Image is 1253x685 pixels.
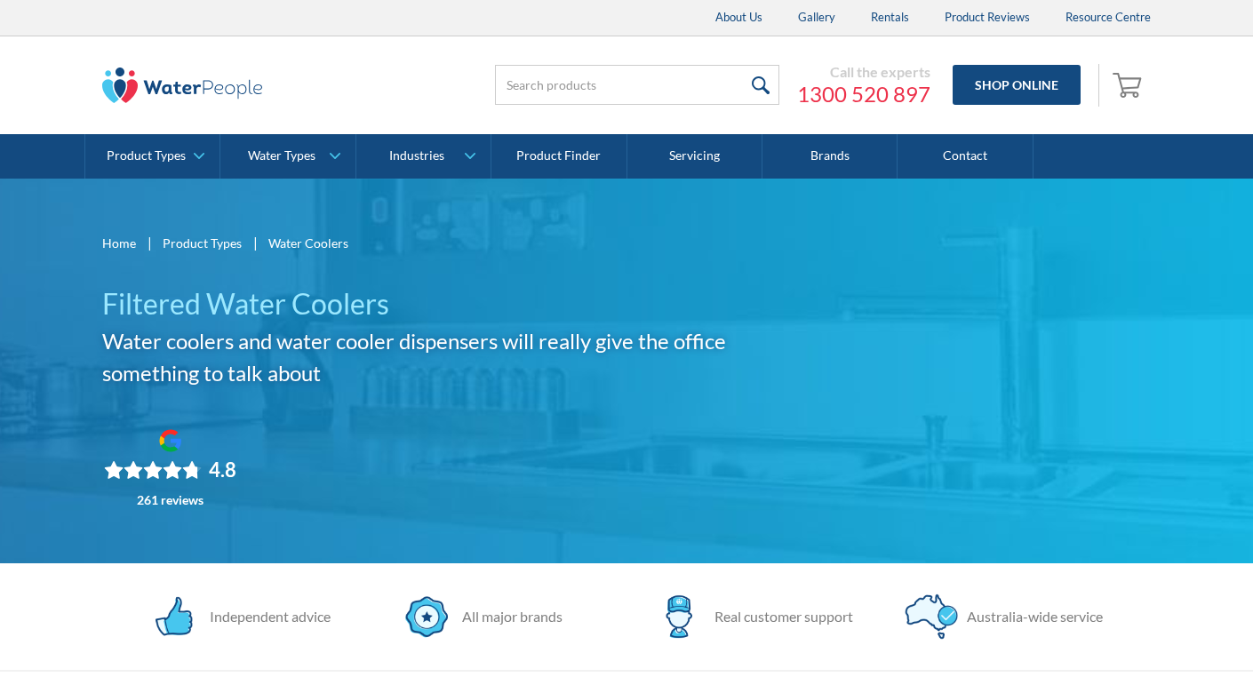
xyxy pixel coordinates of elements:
h1: Filtered Water Coolers [102,283,785,325]
div: 261 reviews [137,493,204,507]
a: Servicing [627,134,762,179]
div: Industries [389,148,444,163]
div: Product Types [107,148,186,163]
a: Product Types [85,134,219,179]
div: 4.8 [209,458,236,482]
a: Home [102,234,136,252]
input: Search products [495,65,779,105]
a: Industries [356,134,491,179]
div: Rating: 4.8 out of 5 [104,458,236,482]
div: Australia-wide service [958,606,1103,627]
a: Product Types [163,234,242,252]
a: Open empty cart [1108,64,1151,107]
div: Call the experts [797,63,930,81]
a: Product Finder [491,134,626,179]
div: Real customer support [706,606,853,627]
a: 1300 520 897 [797,81,930,108]
div: | [251,232,259,253]
img: shopping cart [1113,70,1146,99]
a: Water Types [220,134,355,179]
h2: Water coolers and water cooler dispensers will really give the office something to talk about [102,325,785,389]
div: Independent advice [201,606,331,627]
a: Contact [898,134,1033,179]
div: Water Coolers [268,234,348,252]
div: Water Types [248,148,315,163]
a: Brands [762,134,898,179]
div: | [145,232,154,253]
img: The Water People [102,68,262,103]
a: Shop Online [953,65,1081,105]
div: All major brands [453,606,563,627]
